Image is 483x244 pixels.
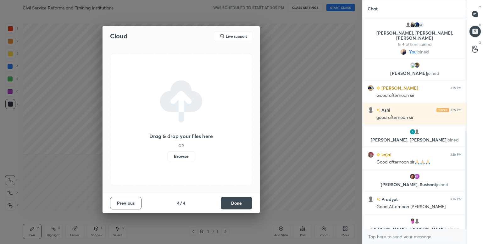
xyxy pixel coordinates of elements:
span: joined [447,226,459,232]
img: c279fa74a50d4b99b21d0c0da94a0431.jpg [414,62,420,68]
img: Learner_Badge_beginner_1_8b307cf2a0.svg [376,153,380,157]
p: [PERSON_NAME], [PERSON_NAME] [368,227,461,232]
p: [PERSON_NAME], [PERSON_NAME], [PERSON_NAME] [368,30,461,41]
div: Good Afternoon [PERSON_NAME] [376,204,462,210]
p: T [479,5,481,10]
p: D [479,23,481,27]
img: default.png [405,22,411,28]
span: joined [436,181,448,187]
img: no-rating-badge.077c3623.svg [376,198,380,201]
h3: Drag & drop your files here [149,134,213,139]
div: 3:35 PM [450,86,462,90]
p: [PERSON_NAME], Sushant [368,182,461,187]
img: d4f4c8d722b14ee7bc8b1b06c0189aa5.jpg [409,22,416,28]
h5: Live support [226,34,247,38]
img: ff4402f683274727a1c6a9eade399c5e.jpg [409,173,416,180]
p: & 4 others joined [368,42,461,47]
img: 5861a47a71f9447d96050a15b4452549.jpg [400,49,407,55]
img: iconic-light.a09c19a4.png [436,108,449,112]
h4: 4 [183,200,185,206]
img: no-rating-badge.077c3623.svg [376,108,380,112]
p: [PERSON_NAME] [368,71,461,76]
h6: Ashi [380,107,390,113]
img: 13e889244f9c47e892518c2c49bf6f2b.jpg [368,152,374,158]
button: Done [221,197,252,209]
span: joined [427,70,439,76]
h6: [PERSON_NAME] [380,85,418,91]
h2: Cloud [110,32,127,40]
img: default.png [414,218,420,224]
img: 3 [409,62,416,68]
div: Good afternoon sir🙏🏻🙏🏻🙏🏻 [376,159,462,165]
p: Chat [363,0,383,17]
div: grid [363,17,467,229]
img: c8e78e5b98a3491587ee86cd068dec4a.jpg [368,85,374,91]
div: 3:36 PM [450,153,462,157]
h6: Pradyut [380,196,398,202]
img: default.png [368,107,374,113]
div: 3:35 PM [450,108,462,112]
div: good afternoon sir [376,114,462,121]
h4: / [180,200,182,206]
img: 13cc21a5bd5242cfa00bb6cbde17c733.jpg [409,218,416,224]
h4: 4 [177,200,180,206]
span: joined [447,137,459,143]
span: joined [417,49,429,54]
p: G [479,40,481,45]
img: 3 [414,173,420,180]
h6: kajal [380,151,391,158]
p: [PERSON_NAME], [PERSON_NAME] [368,137,461,142]
div: Good afternoon sir [376,92,462,99]
div: 4 [418,22,425,28]
img: Learner_Badge_beginner_1_8b307cf2a0.svg [376,86,380,90]
h5: OR [178,144,184,147]
div: 3:36 PM [450,197,462,201]
img: c993ebb3edb84a308263962c6861b950.jpg [414,22,420,28]
span: You [409,49,417,54]
img: default.png [414,129,420,135]
img: default.png [368,196,374,202]
img: 3 [409,129,416,135]
button: Previous [110,197,142,209]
